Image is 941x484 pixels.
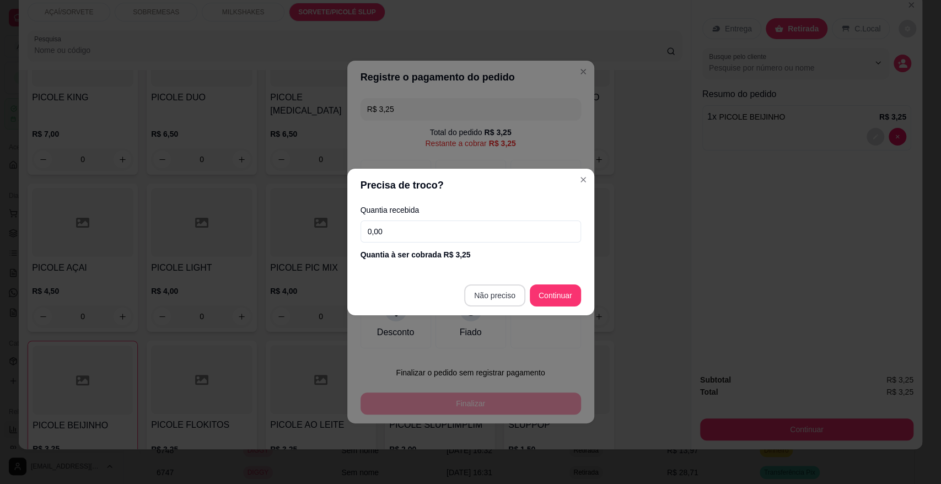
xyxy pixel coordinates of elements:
[347,169,594,202] header: Precisa de troco?
[574,171,592,189] button: Close
[464,284,525,306] button: Não preciso
[361,206,581,214] label: Quantia recebida
[361,249,581,260] div: Quantia à ser cobrada R$ 3,25
[530,284,581,306] button: Continuar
